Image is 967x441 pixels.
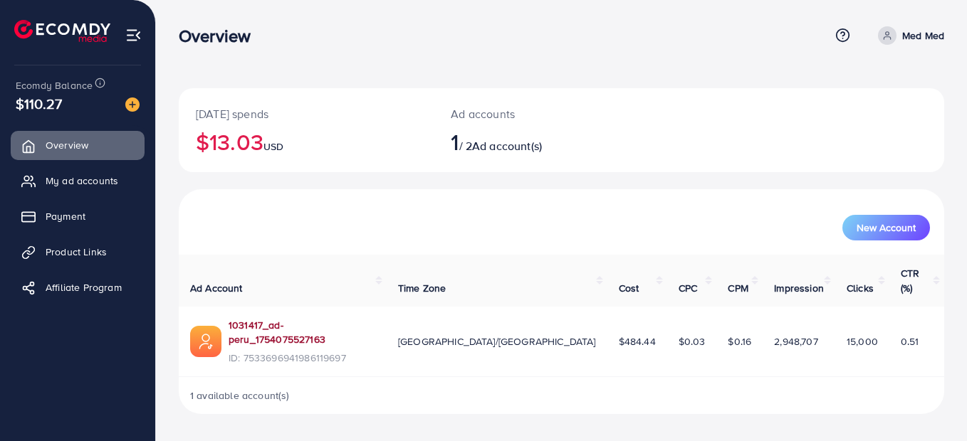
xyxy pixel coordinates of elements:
span: Ecomdy Balance [16,78,93,92]
span: Affiliate Program [46,280,122,294]
a: My ad accounts [11,166,145,195]
p: [DATE] spends [196,105,417,122]
button: New Account [842,215,930,240]
span: Payment [46,209,85,223]
span: $0.16 [728,334,751,349]
span: New Account [857,223,916,233]
span: $110.27 [16,93,62,114]
p: Med Med [902,27,944,44]
span: $484.44 [619,334,656,349]
span: My ad accounts [46,174,118,188]
span: Product Links [46,245,107,259]
iframe: Chat [906,377,956,430]
span: Ad account(s) [472,138,542,154]
span: Time Zone [398,281,446,295]
h2: $13.03 [196,128,417,155]
img: image [125,97,140,112]
a: 1031417_ad-peru_1754075527163 [229,318,375,347]
span: CPM [728,281,748,295]
span: [GEOGRAPHIC_DATA]/[GEOGRAPHIC_DATA] [398,334,596,349]
span: CPC [679,281,697,295]
span: Ad Account [190,281,243,295]
img: logo [14,20,110,42]
a: Overview [11,131,145,159]
span: Cost [619,281,639,295]
span: USD [263,139,283,154]
span: Clicks [847,281,874,295]
h3: Overview [179,26,262,46]
span: 15,000 [847,334,878,349]
a: Med Med [872,26,944,45]
img: ic-ads-acc.e4c84228.svg [190,326,221,357]
span: 0.51 [901,334,919,349]
a: Product Links [11,238,145,266]
span: CTR (%) [901,266,919,294]
a: Affiliate Program [11,273,145,302]
span: ID: 7533696941986119697 [229,351,375,365]
span: 1 [451,125,459,158]
h2: / 2 [451,128,608,155]
a: Payment [11,202,145,230]
span: $0.03 [679,334,706,349]
p: Ad accounts [451,105,608,122]
span: Impression [774,281,824,295]
span: 2,948,707 [774,334,817,349]
span: Overview [46,138,88,152]
img: menu [125,27,142,43]
span: 1 available account(s) [190,388,290,403]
